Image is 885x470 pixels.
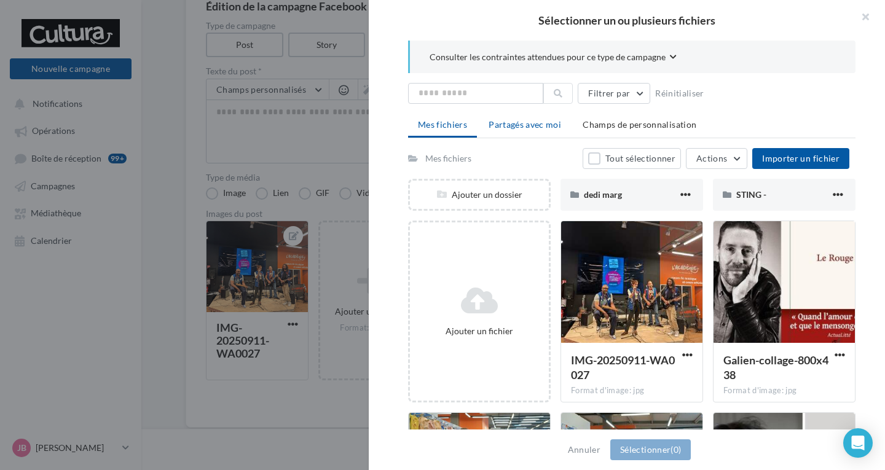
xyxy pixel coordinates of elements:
span: (0) [671,444,681,455]
div: Ajouter un dossier [410,189,549,201]
span: Partagés avec moi [489,119,561,130]
span: STING - [736,189,766,200]
button: Filtrer par [578,83,650,104]
span: Consulter les contraintes attendues pour ce type de campagne [430,51,666,63]
button: Consulter les contraintes attendues pour ce type de campagne [430,50,677,66]
span: Mes fichiers [418,119,467,130]
div: Open Intercom Messenger [843,428,873,458]
span: Importer un fichier [762,153,840,163]
button: Tout sélectionner [583,148,681,169]
span: dedi marg [584,189,622,200]
div: Ajouter un fichier [415,325,544,337]
button: Annuler [563,442,605,457]
button: Sélectionner(0) [610,439,691,460]
div: Mes fichiers [425,152,471,165]
h2: Sélectionner un ou plusieurs fichiers [388,15,865,26]
button: Actions [686,148,747,169]
span: Galien-collage-800x438 [723,353,828,382]
div: Format d'image: jpg [723,385,845,396]
div: Format d'image: jpg [571,385,693,396]
button: Réinitialiser [650,86,709,101]
span: Champs de personnalisation [583,119,696,130]
span: IMG-20250911-WA0027 [571,353,675,382]
button: Importer un fichier [752,148,849,169]
span: Actions [696,153,727,163]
